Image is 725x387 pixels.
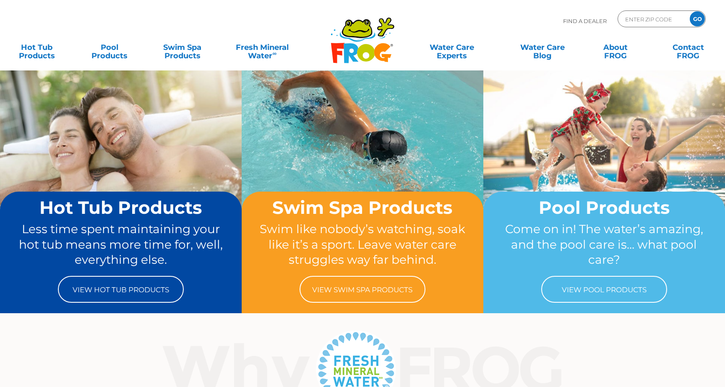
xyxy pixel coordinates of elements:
[499,198,709,217] h2: Pool Products
[660,39,717,56] a: ContactFROG
[272,50,276,57] sup: ∞
[541,276,667,303] a: View Pool Products
[563,10,607,31] p: Find A Dealer
[58,276,184,303] a: View Hot Tub Products
[499,221,709,268] p: Come on in! The water’s amazing, and the pool care is… what pool care?
[258,198,467,217] h2: Swim Spa Products
[8,39,65,56] a: Hot TubProducts
[483,70,725,250] img: home-banner-pool-short
[624,13,681,25] input: Zip Code Form
[406,39,498,56] a: Water CareExperts
[16,221,226,268] p: Less time spent maintaining your hot tub means more time for, well, everything else.
[587,39,644,56] a: AboutFROG
[81,39,138,56] a: PoolProducts
[227,39,298,56] a: Fresh MineralWater∞
[258,221,467,268] p: Swim like nobody’s watching, soak like it’s a sport. Leave water care struggles way far behind.
[16,198,226,217] h2: Hot Tub Products
[242,70,483,250] img: home-banner-swim-spa-short
[154,39,211,56] a: Swim SpaProducts
[690,11,705,26] input: GO
[514,39,571,56] a: Water CareBlog
[300,276,425,303] a: View Swim Spa Products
